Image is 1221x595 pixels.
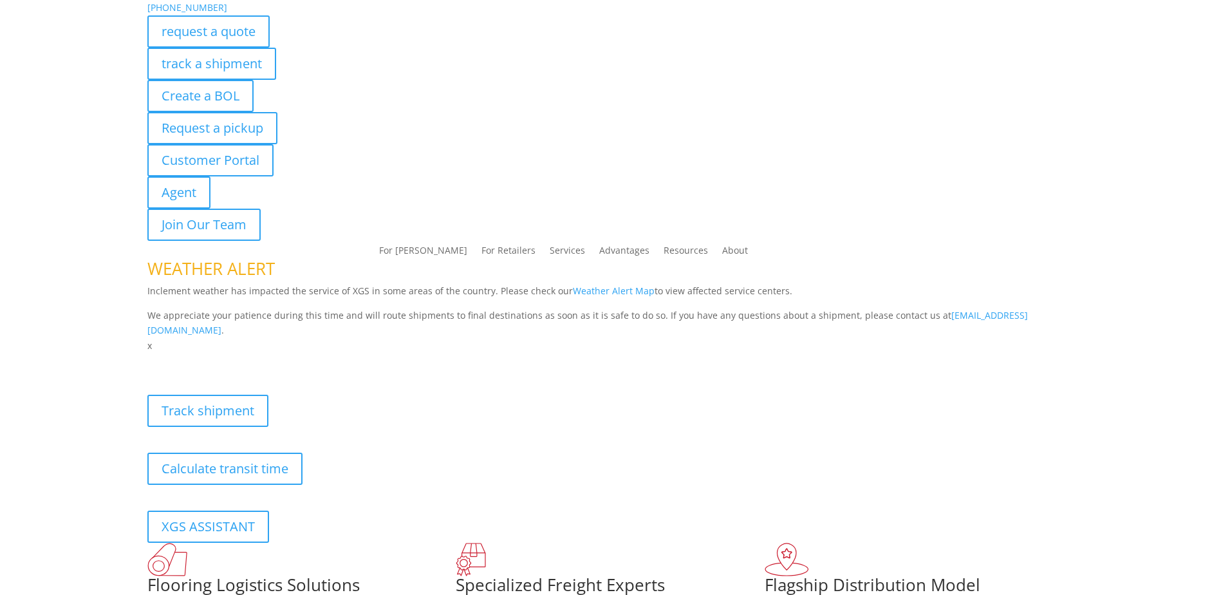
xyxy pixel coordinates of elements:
a: [PHONE_NUMBER] [147,1,227,14]
a: XGS ASSISTANT [147,511,269,543]
a: Weather Alert Map [573,285,655,297]
a: For Retailers [481,246,536,260]
a: For [PERSON_NAME] [379,246,467,260]
p: We appreciate your patience during this time and will route shipments to final destinations as so... [147,308,1074,339]
a: Track shipment [147,395,268,427]
a: Create a BOL [147,80,254,112]
a: track a shipment [147,48,276,80]
a: Customer Portal [147,144,274,176]
a: Calculate transit time [147,453,303,485]
span: WEATHER ALERT [147,257,275,280]
a: Services [550,246,585,260]
img: xgs-icon-focused-on-flooring-red [456,543,486,576]
a: Agent [147,176,210,209]
a: About [722,246,748,260]
a: Request a pickup [147,112,277,144]
b: Visibility, transparency, and control for your entire supply chain. [147,355,434,368]
p: x [147,338,1074,354]
a: Advantages [599,246,649,260]
a: Join Our Team [147,209,261,241]
p: Inclement weather has impacted the service of XGS in some areas of the country. Please check our ... [147,283,1074,308]
a: request a quote [147,15,270,48]
img: xgs-icon-total-supply-chain-intelligence-red [147,543,187,576]
a: Resources [664,246,708,260]
img: xgs-icon-flagship-distribution-model-red [765,543,809,576]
